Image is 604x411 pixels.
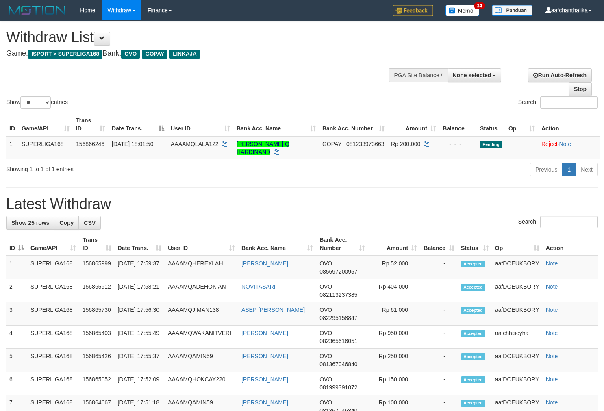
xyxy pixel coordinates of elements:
td: 4 [6,326,27,349]
td: Rp 52,000 [368,256,421,279]
span: 156866246 [76,141,104,147]
td: SUPERLIGA168 [27,256,79,279]
td: 156865426 [79,349,115,372]
td: · [538,136,600,159]
td: SUPERLIGA168 [27,372,79,395]
a: Note [546,283,558,290]
td: SUPERLIGA168 [27,279,79,302]
th: Balance [439,113,477,136]
td: SUPERLIGA168 [27,302,79,326]
span: Copy 081367046840 to clipboard [319,361,357,368]
a: Previous [530,163,563,176]
input: Search: [540,96,598,109]
td: aafchhiseyha [492,326,543,349]
td: 156865052 [79,372,115,395]
h4: Game: Bank: [6,50,395,58]
td: AAAAMQJIMAN138 [165,302,238,326]
a: [PERSON_NAME] Q HARDINAND [237,141,289,155]
div: PGA Site Balance / [389,68,447,82]
td: [DATE] 17:55:37 [115,349,165,372]
span: GOPAY [322,141,341,147]
th: Bank Acc. Number: activate to sort column ascending [319,113,388,136]
a: [PERSON_NAME] [241,376,288,383]
span: Accepted [461,261,485,267]
th: ID [6,113,18,136]
h1: Withdraw List [6,29,395,46]
td: 1 [6,136,18,159]
span: None selected [453,72,491,78]
td: - [420,372,458,395]
td: 1 [6,256,27,279]
span: LINKAJA [169,50,200,59]
span: Copy 081233973663 to clipboard [346,141,384,147]
td: AAAAMQAMIN59 [165,349,238,372]
td: aafDOEUKBORY [492,302,543,326]
th: Balance: activate to sort column ascending [420,233,458,256]
a: Note [546,307,558,313]
th: Op: activate to sort column ascending [505,113,538,136]
a: Next [576,163,598,176]
div: - - - [443,140,474,148]
td: SUPERLIGA168 [27,349,79,372]
img: Button%20Memo.svg [445,5,480,16]
a: [PERSON_NAME] [241,260,288,267]
span: OVO [319,260,332,267]
span: OVO [319,376,332,383]
label: Show entries [6,96,68,109]
span: Copy 081999391072 to clipboard [319,384,357,391]
span: GOPAY [142,50,167,59]
span: OVO [319,307,332,313]
span: Accepted [461,307,485,314]
a: CSV [78,216,101,230]
a: Show 25 rows [6,216,54,230]
td: aafDOEUKBORY [492,279,543,302]
a: Run Auto-Refresh [528,68,592,82]
span: Copy 082113237385 to clipboard [319,291,357,298]
a: Note [546,376,558,383]
td: aafDOEUKBORY [492,372,543,395]
td: AAAAMQADEHOKIAN [165,279,238,302]
td: [DATE] 17:55:49 [115,326,165,349]
span: Copy 082365616051 to clipboard [319,338,357,344]
th: User ID: activate to sort column ascending [165,233,238,256]
span: OVO [319,353,332,359]
th: Amount: activate to sort column ascending [368,233,421,256]
span: OVO [121,50,140,59]
td: [DATE] 17:58:21 [115,279,165,302]
th: Date Trans.: activate to sort column ascending [115,233,165,256]
td: [DATE] 17:56:30 [115,302,165,326]
a: NOVITASARI [241,283,276,290]
span: Copy 085697200957 to clipboard [319,268,357,275]
span: OVO [319,330,332,336]
span: 34 [474,2,485,9]
span: Accepted [461,400,485,407]
td: 156865912 [79,279,115,302]
td: [DATE] 17:59:37 [115,256,165,279]
td: AAAAMQHOKCAY220 [165,372,238,395]
td: 5 [6,349,27,372]
td: AAAAMQHEREXLAH [165,256,238,279]
td: - [420,279,458,302]
span: Accepted [461,284,485,291]
a: ASEP [PERSON_NAME] [241,307,305,313]
a: [PERSON_NAME] [241,353,288,359]
a: [PERSON_NAME] [241,399,288,406]
td: Rp 250,000 [368,349,421,372]
span: ISPORT > SUPERLIGA168 [28,50,102,59]
span: [DATE] 18:01:50 [112,141,153,147]
span: Copy [59,220,74,226]
td: - [420,256,458,279]
a: Note [546,353,558,359]
th: Status [477,113,505,136]
span: Copy 082295158847 to clipboard [319,315,357,321]
select: Showentries [20,96,51,109]
th: User ID: activate to sort column ascending [167,113,233,136]
span: Show 25 rows [11,220,49,226]
a: Copy [54,216,79,230]
td: 3 [6,302,27,326]
a: Stop [569,82,592,96]
th: Trans ID: activate to sort column ascending [79,233,115,256]
th: Bank Acc. Number: activate to sort column ascending [316,233,367,256]
td: 156865999 [79,256,115,279]
td: 6 [6,372,27,395]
